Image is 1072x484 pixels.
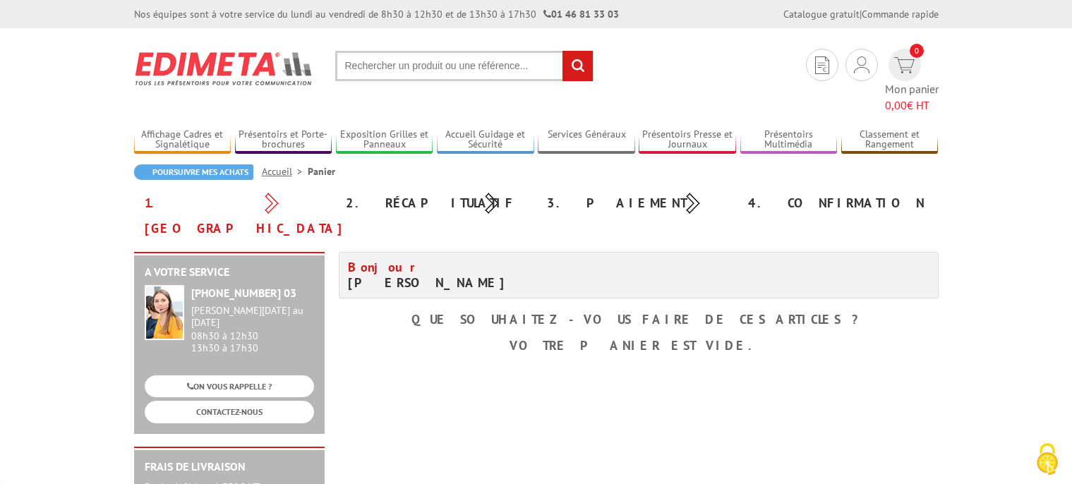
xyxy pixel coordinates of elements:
[348,260,628,291] h4: [PERSON_NAME]
[348,259,423,275] span: Bonjour
[145,461,314,473] h2: Frais de Livraison
[411,311,865,327] b: Que souhaitez-vous faire de ces articles ?
[336,128,433,152] a: Exposition Grilles et Panneaux
[335,190,536,216] div: 2. Récapitulatif
[145,285,184,340] img: widget-service.jpg
[740,128,838,152] a: Présentoirs Multimédia
[262,165,308,178] a: Accueil
[1023,436,1072,484] button: Cookies (fenêtre modale)
[335,51,594,81] input: Rechercher un produit ou une référence...
[145,266,314,279] h2: A votre service
[1030,442,1065,477] img: Cookies (fenêtre modale)
[191,305,314,329] div: [PERSON_NAME][DATE] au [DATE]
[536,190,737,216] div: 3. Paiement
[510,337,768,353] b: Votre panier est vide.
[885,97,939,114] span: € HT
[191,286,296,300] strong: [PHONE_NUMBER] 03
[841,128,939,152] a: Classement et Rangement
[437,128,534,152] a: Accueil Guidage et Sécurité
[134,128,231,152] a: Affichage Cadres et Signalétique
[134,164,253,180] a: Poursuivre mes achats
[737,190,939,216] div: 4. Confirmation
[815,56,829,74] img: devis rapide
[134,7,619,21] div: Nos équipes sont à votre service du lundi au vendredi de 8h30 à 12h30 et de 13h30 à 17h30
[854,56,869,73] img: devis rapide
[235,128,332,152] a: Présentoirs et Porte-brochures
[134,42,314,95] img: Edimeta
[885,98,907,112] span: 0,00
[910,44,924,58] span: 0
[538,128,635,152] a: Services Généraux
[885,81,939,114] span: Mon panier
[134,190,335,241] div: 1. [GEOGRAPHIC_DATA]
[543,8,619,20] strong: 01 46 81 33 03
[308,164,335,179] li: Panier
[885,49,939,114] a: devis rapide 0 Mon panier 0,00€ HT
[783,8,860,20] a: Catalogue gratuit
[145,375,314,397] a: ON VOUS RAPPELLE ?
[145,401,314,423] a: CONTACTEZ-NOUS
[191,305,314,353] div: 08h30 à 12h30 13h30 à 17h30
[894,57,915,73] img: devis rapide
[783,7,939,21] div: |
[639,128,736,152] a: Présentoirs Presse et Journaux
[862,8,939,20] a: Commande rapide
[562,51,593,81] input: rechercher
